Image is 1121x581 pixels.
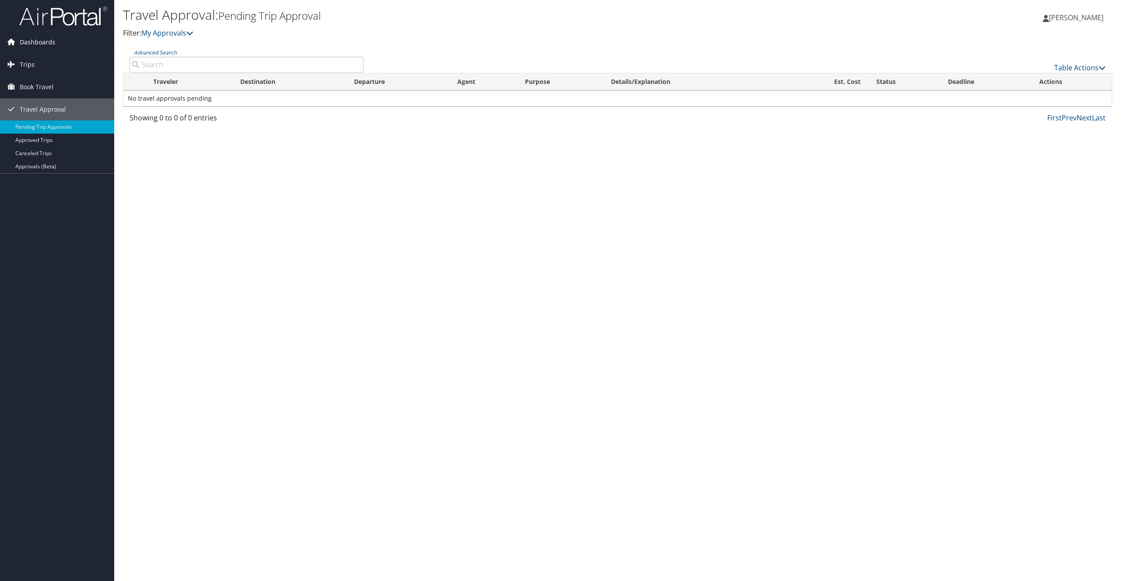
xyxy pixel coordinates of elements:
[20,98,66,120] span: Travel Approval
[780,73,868,91] th: Est. Cost: activate to sort column ascending
[19,6,107,26] img: airportal-logo.png
[1049,13,1103,22] span: [PERSON_NAME]
[1043,4,1112,31] a: [PERSON_NAME]
[517,73,603,91] th: Purpose
[940,73,1031,91] th: Deadline: activate to sort column descending
[130,113,364,127] div: Showing 0 to 0 of 0 entries
[1092,113,1106,123] a: Last
[1062,113,1077,123] a: Prev
[123,28,782,39] p: Filter:
[145,73,232,91] th: Traveler: activate to sort column ascending
[232,73,346,91] th: Destination: activate to sort column ascending
[449,73,517,91] th: Agent
[1031,73,1112,91] th: Actions
[1054,63,1106,73] a: Table Actions
[20,76,54,98] span: Book Travel
[1077,113,1092,123] a: Next
[123,91,1112,106] td: No travel approvals pending
[130,57,364,73] input: Advanced Search
[123,6,782,24] h1: Travel Approval:
[868,73,940,91] th: Status: activate to sort column ascending
[134,49,177,56] a: Advanced Search
[346,73,449,91] th: Departure: activate to sort column ascending
[603,73,780,91] th: Details/Explanation
[141,28,193,38] a: My Approvals
[1047,113,1062,123] a: First
[20,31,55,53] span: Dashboards
[20,54,35,76] span: Trips
[218,8,321,23] small: Pending Trip Approval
